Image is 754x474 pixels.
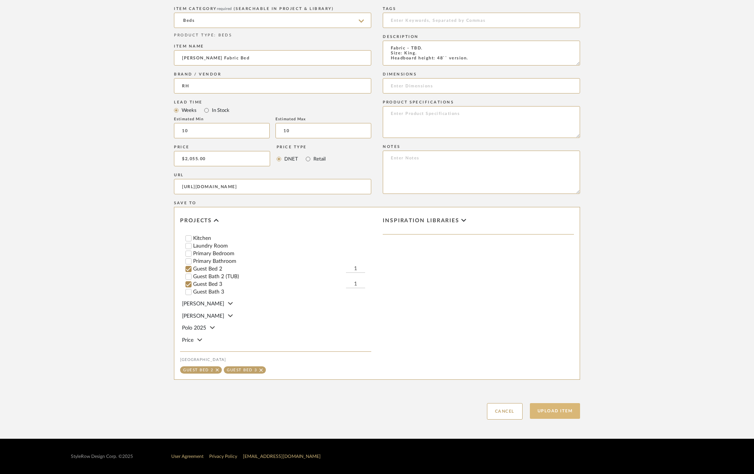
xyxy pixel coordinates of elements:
[383,78,580,93] input: Enter Dimensions
[174,100,371,105] div: Lead Time
[182,313,224,319] span: [PERSON_NAME]
[217,7,232,11] span: required
[174,151,270,166] input: Enter DNET Price
[174,72,371,77] div: Brand / Vendor
[193,282,346,287] label: Guest Bed 3
[383,144,580,149] div: Notes
[180,358,371,362] div: [GEOGRAPHIC_DATA]
[383,72,580,77] div: Dimensions
[234,7,334,11] span: (Searchable in Project & Library)
[383,218,459,224] span: Inspiration libraries
[383,13,580,28] input: Enter Keywords, Separated by Commas
[174,105,371,115] mat-radio-group: Select item type
[193,289,371,295] label: Guest Bath 3
[243,454,321,459] a: [EMAIL_ADDRESS][DOMAIN_NAME]
[275,117,371,121] div: Estimated Max
[193,266,346,272] label: Guest Bed 2
[383,7,580,11] div: Tags
[181,106,197,115] label: Weeks
[383,34,580,39] div: Description
[487,403,523,420] button: Cancel
[313,155,326,163] label: Retail
[277,145,326,149] div: Price Type
[182,338,193,343] span: Price
[174,50,371,66] input: Enter Name
[182,325,206,331] span: Polo 2025
[209,454,237,459] a: Privacy Policy
[277,151,326,166] mat-radio-group: Select price type
[275,123,371,138] input: Estimated Max
[174,7,371,11] div: ITEM CATEGORY
[193,259,371,264] label: Primary Bathroom
[284,155,298,163] label: DNET
[171,454,203,459] a: User Agreement
[174,201,580,205] div: Save To
[71,454,133,459] div: StyleRow Design Corp. ©2025
[174,123,270,138] input: Estimated Min
[383,100,580,105] div: Product Specifications
[193,274,371,279] label: Guest Bath 2 (TUB)
[174,44,371,49] div: Item name
[180,218,212,224] span: Projects
[174,173,371,177] div: URL
[182,301,224,307] span: [PERSON_NAME]
[174,117,270,121] div: Estimated Min
[530,403,580,419] button: Upload Item
[174,145,270,149] div: Price
[211,106,229,115] label: In Stock
[193,243,371,249] label: Laundry Room
[193,251,371,256] label: Primary Bedroom
[193,236,371,241] label: Kitchen
[214,33,232,37] span: : BEDS
[227,368,257,372] div: Guest Bed 3
[174,33,371,38] div: PRODUCT TYPE
[174,13,371,28] input: Type a category to search and select
[183,368,214,372] div: Guest Bed 2
[174,179,371,194] input: Enter URL
[174,78,371,93] input: Unknown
